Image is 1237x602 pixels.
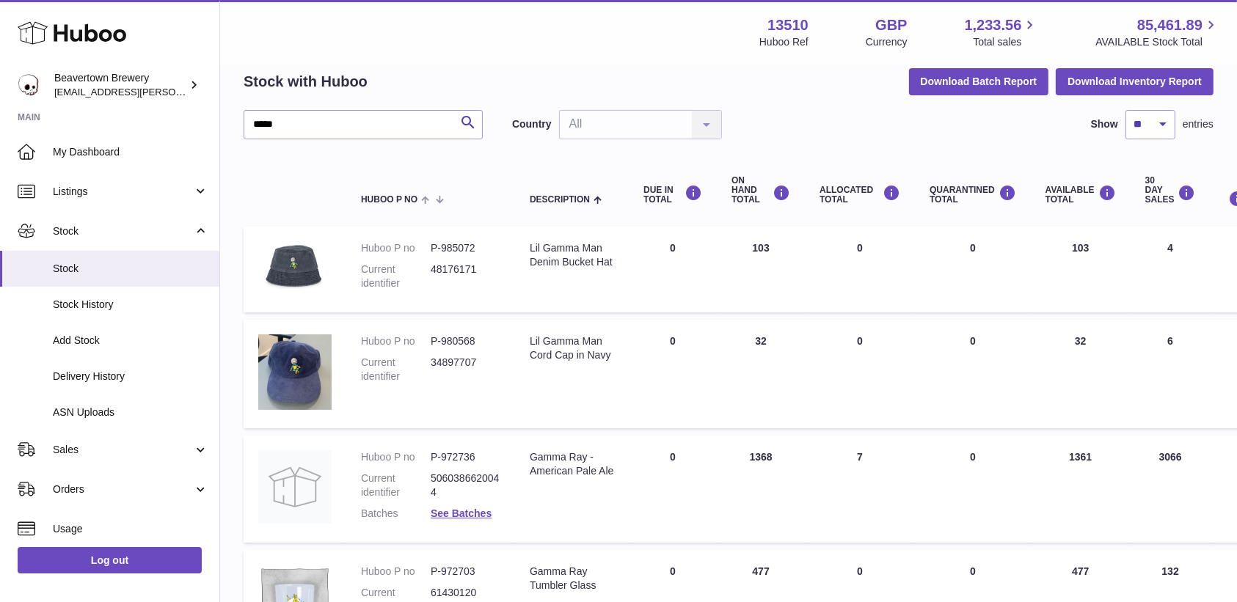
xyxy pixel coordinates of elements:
dd: P-972736 [431,450,500,464]
strong: GBP [875,15,907,35]
span: Stock History [53,298,208,312]
div: Lil Gamma Man Denim Bucket Hat [530,241,614,269]
div: Gamma Ray Tumbler Glass [530,565,614,592]
dd: P-972703 [431,565,500,579]
div: Lil Gamma Man Cord Cap in Navy [530,334,614,362]
button: Download Inventory Report [1056,68,1214,95]
img: product image [258,450,332,524]
div: ALLOCATED Total [820,185,900,205]
img: product image [258,334,332,411]
strong: 13510 [767,15,809,35]
span: Usage [53,522,208,536]
span: Total sales [973,35,1038,49]
span: Add Stock [53,334,208,348]
label: Show [1091,117,1118,131]
h2: Stock with Huboo [244,72,368,92]
td: 7 [805,436,915,543]
span: AVAILABLE Stock Total [1095,35,1219,49]
span: 0 [970,242,976,254]
td: 0 [629,227,717,312]
td: 0 [805,227,915,312]
span: Delivery History [53,370,208,383]
span: Listings [53,185,193,199]
td: 1368 [717,436,805,543]
span: Stock [53,262,208,276]
span: 1,233.56 [965,15,1022,35]
div: DUE IN TOTAL [643,185,702,205]
dd: 5060386620044 [431,471,500,499]
div: QUARANTINED Total [930,185,1016,205]
span: Orders [53,482,193,496]
img: kit.lowe@beavertownbrewery.co.uk [18,74,40,96]
div: Huboo Ref [759,35,809,49]
img: product image [258,241,332,290]
td: 6 [1131,320,1211,428]
dt: Current identifier [361,263,431,290]
span: Description [530,195,590,205]
td: 0 [629,320,717,428]
div: 30 DAY SALES [1145,176,1196,205]
span: Stock [53,224,193,238]
div: Beavertown Brewery [54,71,186,99]
span: 0 [970,451,976,463]
dd: P-985072 [431,241,500,255]
div: AVAILABLE Total [1046,185,1116,205]
td: 1361 [1031,436,1131,543]
span: 0 [970,565,976,577]
dt: Current identifier [361,356,431,383]
td: 0 [805,320,915,428]
td: 3066 [1131,436,1211,543]
td: 32 [717,320,805,428]
dd: 48176171 [431,263,500,290]
dt: Huboo P no [361,450,431,464]
a: Log out [18,547,202,573]
div: Gamma Ray - American Pale Ale [530,450,614,478]
td: 0 [629,436,717,543]
td: 4 [1131,227,1211,312]
td: 103 [1031,227,1131,312]
dd: P-980568 [431,334,500,348]
td: 32 [1031,320,1131,428]
span: Huboo P no [361,195,417,205]
span: 0 [970,335,976,347]
dt: Batches [361,507,431,521]
span: ASN Uploads [53,405,208,419]
dt: Huboo P no [361,334,431,348]
a: 1,233.56 Total sales [965,15,1039,49]
dt: Huboo P no [361,241,431,255]
a: 85,461.89 AVAILABLE Stock Total [1095,15,1219,49]
button: Download Batch Report [909,68,1049,95]
span: entries [1183,117,1214,131]
dd: 34897707 [431,356,500,383]
dt: Current identifier [361,471,431,499]
div: ON HAND Total [731,176,790,205]
span: Sales [53,443,193,457]
a: See Batches [431,507,492,519]
label: Country [512,117,552,131]
span: [EMAIL_ADDRESS][PERSON_NAME][DOMAIN_NAME] [54,86,294,98]
span: 85,461.89 [1137,15,1203,35]
span: My Dashboard [53,145,208,159]
dt: Huboo P no [361,565,431,579]
td: 103 [717,227,805,312]
div: Currency [866,35,908,49]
